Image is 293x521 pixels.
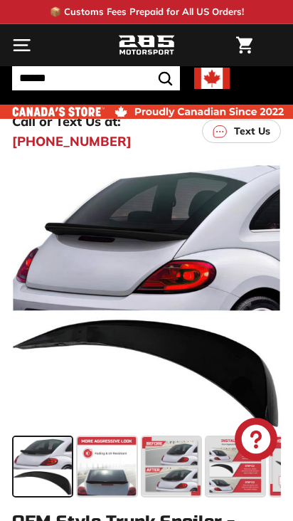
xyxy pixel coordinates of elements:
[12,132,132,151] a: [PHONE_NUMBER]
[230,418,282,464] inbox-online-store-chat: Shopify online store chat
[12,66,180,90] input: Search
[118,33,175,58] img: Logo_285_Motorsport_areodynamics_components
[234,124,270,139] p: Text Us
[12,112,121,131] p: Call or Text Us at:
[202,120,281,143] a: Text Us
[229,25,260,65] a: Cart
[50,5,244,19] p: 📦 Customs Fees Prepaid for All US Orders!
